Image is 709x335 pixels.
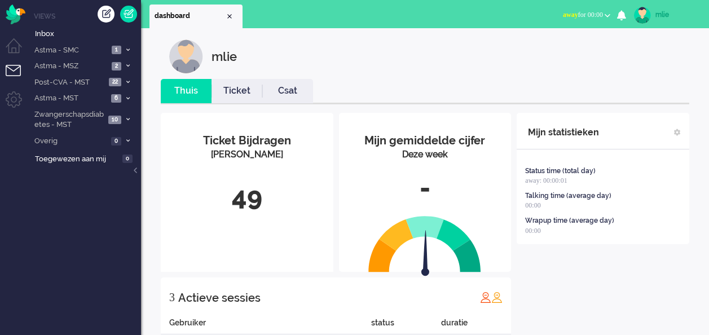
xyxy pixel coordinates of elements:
[347,170,503,207] div: -
[169,286,175,308] div: 3
[169,133,325,149] div: Ticket Bijdragen
[441,317,511,334] div: duratie
[262,85,313,98] a: Csat
[98,6,115,23] div: Creëer ticket
[169,39,203,73] img: customer.svg
[33,109,105,130] span: Zwangerschapsdiabetes - MST
[155,11,225,21] span: dashboard
[35,154,119,165] span: Toegewezen aan mij
[35,29,141,39] span: Inbox
[149,5,243,28] li: Dashboard
[178,286,261,309] div: Actieve sessies
[6,91,31,117] li: Admin menu
[161,79,212,103] li: Thuis
[480,292,491,303] img: profile_red.svg
[212,85,262,98] a: Ticket
[563,11,603,19] span: for 00:00
[109,78,121,86] span: 22
[33,61,108,72] span: Astma - MSZ
[161,85,212,98] a: Thuis
[528,121,599,144] div: Mijn statistieken
[347,133,503,149] div: Mijn gemiddelde cijfer
[525,177,567,184] span: away: 00:00:01
[33,93,108,104] span: Astma - MST
[112,62,121,70] span: 2
[111,94,121,103] span: 6
[111,137,121,146] span: 0
[122,155,133,163] span: 0
[33,27,141,39] a: Inbox
[6,7,25,16] a: Omnidesk
[525,227,540,235] span: 00:00
[169,148,325,161] div: [PERSON_NAME]
[6,65,31,90] li: Tickets menu
[491,292,503,303] img: profile_orange.svg
[120,6,137,23] a: Quick Ticket
[262,79,313,103] li: Csat
[34,11,141,21] li: Views
[225,12,234,21] div: Close tab
[112,46,121,54] span: 1
[347,148,503,161] div: Deze week
[212,79,262,103] li: Ticket
[33,77,105,88] span: Post-CVA - MST
[169,178,325,215] div: 49
[33,45,108,56] span: Astma - SMC
[33,152,141,165] a: Toegewezen aan mij 0
[33,136,108,147] span: Overig
[525,216,614,226] div: Wrapup time (average day)
[525,201,540,209] span: 00:00
[212,39,237,73] div: mlie
[6,5,25,24] img: flow_omnibird.svg
[556,7,617,23] button: awayfor 00:00
[655,9,698,20] div: mlie
[371,317,441,334] div: status
[556,3,617,28] li: awayfor 00:00
[525,191,611,201] div: Talking time (average day)
[6,38,31,64] li: Dashboard menu
[525,166,596,176] div: Status time (total day)
[634,7,651,24] img: avatar
[402,230,450,279] img: arrow.svg
[632,7,698,24] a: mlie
[368,215,481,272] img: semi_circle.svg
[161,317,371,334] div: Gebruiker
[563,11,578,19] span: away
[108,116,121,124] span: 10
